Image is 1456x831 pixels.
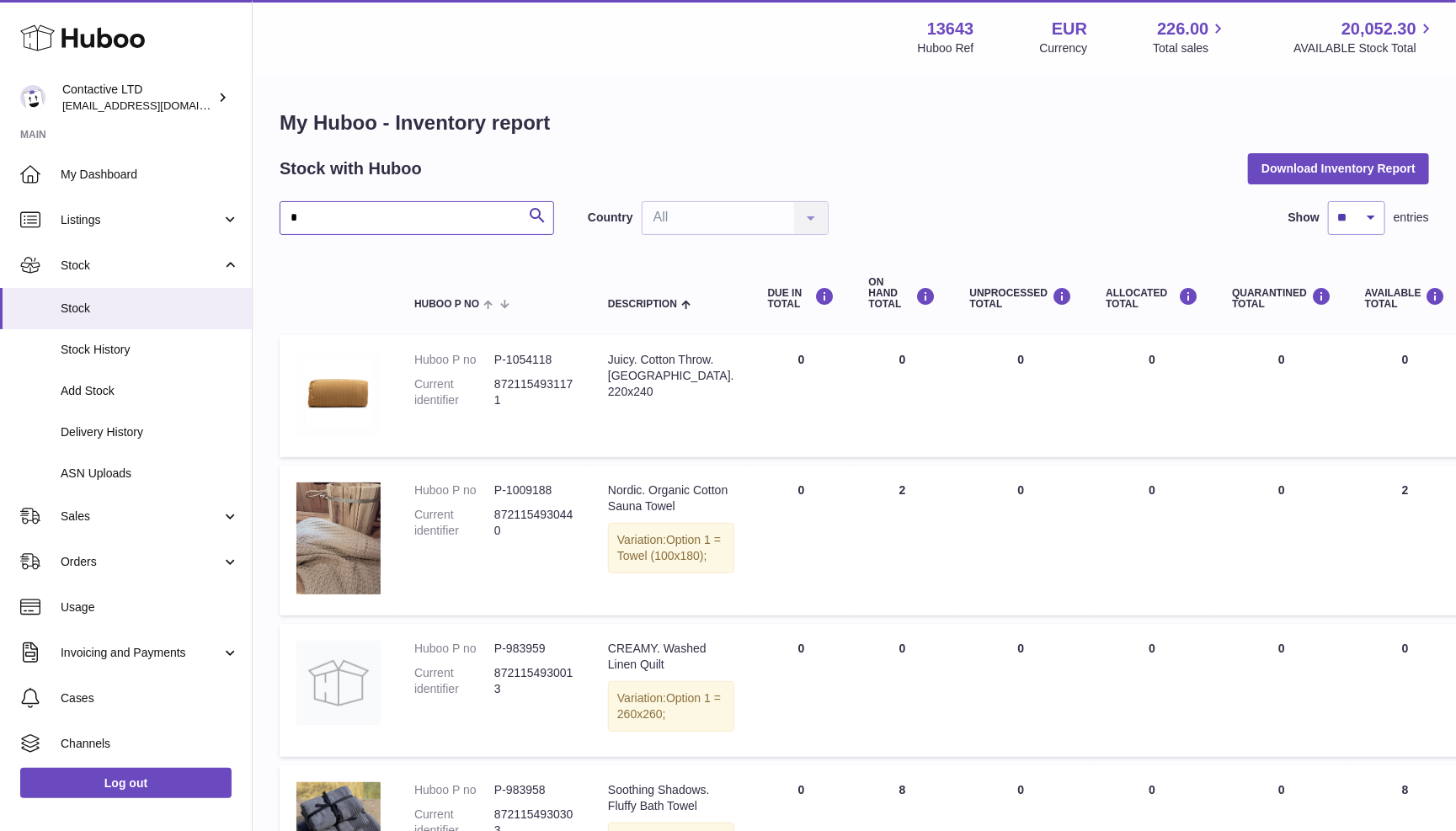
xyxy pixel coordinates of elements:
[414,376,494,408] dt: Current identifier
[1278,483,1285,497] span: 0
[1106,287,1198,310] div: ALLOCATED Total
[751,624,852,757] td: 0
[61,212,221,228] span: Listings
[608,482,734,514] div: Nordic. Organic Cotton Sauna Towel
[1040,40,1088,56] div: Currency
[918,40,974,56] div: Huboo Ref
[927,18,974,40] strong: 13643
[296,352,381,436] img: product image
[61,301,239,317] span: Stock
[62,99,248,112] span: [EMAIL_ADDRESS][DOMAIN_NAME]
[296,641,381,725] img: product image
[296,482,381,594] img: product image
[494,482,574,498] dd: P-1009188
[61,690,239,706] span: Cases
[1394,210,1429,226] span: entries
[61,167,239,183] span: My Dashboard
[953,466,1090,615] td: 0
[494,376,574,408] dd: 8721154931171
[1153,40,1228,56] span: Total sales
[1278,642,1285,655] span: 0
[1232,287,1331,310] div: QUARANTINED Total
[1341,18,1416,40] span: 20,052.30
[20,768,232,798] a: Log out
[1052,18,1087,40] strong: EUR
[751,335,852,457] td: 0
[751,466,852,615] td: 0
[61,554,221,570] span: Orders
[414,352,494,368] dt: Huboo P no
[617,691,721,721] span: Option 1 = 260x260;
[20,85,45,110] img: soul@SOWLhome.com
[61,509,221,525] span: Sales
[494,665,574,697] dd: 8721154930013
[768,287,835,310] div: DUE IN TOTAL
[608,299,677,310] span: Description
[1293,18,1436,56] a: 20,052.30 AVAILABLE Stock Total
[1293,40,1436,56] span: AVAILABLE Stock Total
[1278,783,1285,796] span: 0
[61,383,239,399] span: Add Stock
[869,277,936,311] div: ON HAND Total
[608,641,734,673] div: CREAMY. Washed Linen Quilt
[61,466,239,482] span: ASN Uploads
[617,533,721,562] span: Option 1 = Towel (100x180);
[852,624,953,757] td: 0
[1089,466,1215,615] td: 0
[61,736,239,752] span: Channels
[494,641,574,657] dd: P-983959
[1248,153,1429,184] button: Download Inventory Report
[1089,624,1215,757] td: 0
[494,782,574,798] dd: P-983958
[608,782,734,814] div: Soothing Shadows. Fluffy Bath Towel
[1153,18,1228,56] a: 226.00 Total sales
[494,507,574,539] dd: 8721154930440
[61,599,239,615] span: Usage
[61,342,239,358] span: Stock History
[852,466,953,615] td: 2
[1089,335,1215,457] td: 0
[608,352,734,400] div: Juicy. Cotton Throw. [GEOGRAPHIC_DATA]. 220x240
[608,523,734,573] div: Variation:
[608,681,734,732] div: Variation:
[414,482,494,498] dt: Huboo P no
[61,645,221,661] span: Invoicing and Payments
[280,109,1429,136] h1: My Huboo - Inventory report
[61,258,221,274] span: Stock
[1288,210,1320,226] label: Show
[1157,18,1208,40] span: 226.00
[62,82,214,114] div: Contactive LTD
[970,287,1073,310] div: UNPROCESSED Total
[414,782,494,798] dt: Huboo P no
[1365,287,1446,310] div: AVAILABLE Total
[494,352,574,368] dd: P-1054118
[61,424,239,440] span: Delivery History
[414,299,479,310] span: Huboo P no
[953,335,1090,457] td: 0
[414,641,494,657] dt: Huboo P no
[588,210,633,226] label: Country
[414,665,494,697] dt: Current identifier
[953,624,1090,757] td: 0
[414,507,494,539] dt: Current identifier
[280,157,422,180] h2: Stock with Huboo
[1278,353,1285,366] span: 0
[852,335,953,457] td: 0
